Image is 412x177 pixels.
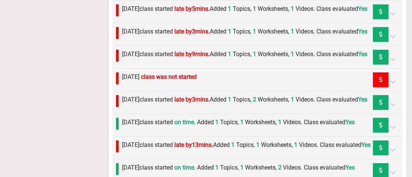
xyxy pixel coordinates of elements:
[122,4,368,13] label: [DATE] class started Added Topics, Worksheets, Videos. Class evaluated
[175,28,210,35] span: late by 3 mins.
[175,96,210,103] span: late by 3 mins.
[175,5,210,12] span: late by 5 mins.
[241,164,244,171] span: 1
[291,96,294,103] span: 1
[279,119,282,126] span: 1
[257,141,260,148] span: 1
[175,141,213,148] span: late by 13 mins.
[122,95,368,104] label: [DATE] class started Added Topics, Worksheets, Videos. Class evaluated
[362,141,371,148] span: Yes
[122,73,197,81] label: [DATE]
[253,28,257,35] span: 1
[175,119,194,126] span: on time
[294,141,298,148] span: 1
[253,51,257,58] span: 1
[227,28,232,35] span: 1
[227,5,232,12] span: 1
[141,73,197,80] span: class was not started
[253,96,257,103] span: 2
[358,5,368,12] span: Yes
[346,119,355,126] span: Yes
[291,5,294,12] span: 1
[279,164,282,171] span: 2
[241,119,244,126] span: 1
[122,163,355,172] label: [DATE] class started . Added Topics, Worksheets, Videos. Class evaluated
[122,27,368,36] label: [DATE] class started Added Topics, Worksheets, Videos. Class evaluated
[358,28,368,35] span: Yes
[346,164,355,171] span: Yes
[291,51,294,58] span: 1
[230,141,235,148] span: 1
[216,164,219,171] span: 1
[216,119,219,126] span: 1
[358,96,368,103] span: Yes
[291,28,294,35] span: 1
[253,5,257,12] span: 1
[358,51,368,58] span: Yes
[227,96,232,103] span: 1
[122,141,371,149] label: [DATE] class started Added Topics, Worksheets, Videos. Class evaluated
[175,51,210,58] span: late by 9 mins.
[122,50,368,59] label: [DATE] class started Added Topics, Worksheets, Videos. Class evaluated
[227,51,232,58] span: 1
[175,164,194,171] span: on time
[122,118,355,127] label: [DATE] class started . Added Topics, Worksheets, Videos. Class evaluated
